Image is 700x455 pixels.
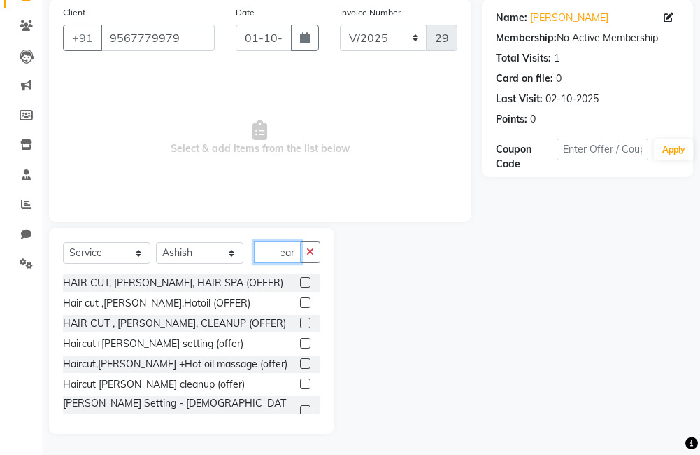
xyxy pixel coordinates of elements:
button: Apply [654,139,694,160]
div: Total Visits: [496,51,551,66]
div: 02-10-2025 [545,92,599,106]
label: Client [63,6,85,19]
div: Points: [496,112,527,127]
button: +91 [63,24,102,51]
div: 0 [556,71,562,86]
div: Coupon Code [496,142,557,171]
div: Haircut [PERSON_NAME] cleanup (offer) [63,377,245,392]
span: Select & add items from the list below [63,68,457,208]
label: Invoice Number [340,6,401,19]
div: Last Visit: [496,92,543,106]
div: 0 [530,112,536,127]
input: Enter Offer / Coupon Code [557,139,648,160]
div: [PERSON_NAME] Setting - [DEMOGRAPHIC_DATA] [63,396,294,426]
div: HAIR CUT , [PERSON_NAME], CLEANUP (OFFER) [63,316,286,331]
div: Name: [496,10,527,25]
div: Haircut+[PERSON_NAME] setting (offer) [63,337,243,351]
div: Haircut,[PERSON_NAME] +Hot oil massage (offer) [63,357,287,372]
div: 1 [554,51,559,66]
div: HAIR CUT, [PERSON_NAME], HAIR SPA (OFFER) [63,276,283,290]
label: Date [236,6,255,19]
div: Card on file: [496,71,553,86]
a: [PERSON_NAME] [530,10,608,25]
div: Hair cut ,[PERSON_NAME],Hotoil (OFFER) [63,296,250,311]
div: Membership: [496,31,557,45]
input: Search by Name/Mobile/Email/Code [101,24,215,51]
div: No Active Membership [496,31,679,45]
input: Search or Scan [254,241,301,263]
